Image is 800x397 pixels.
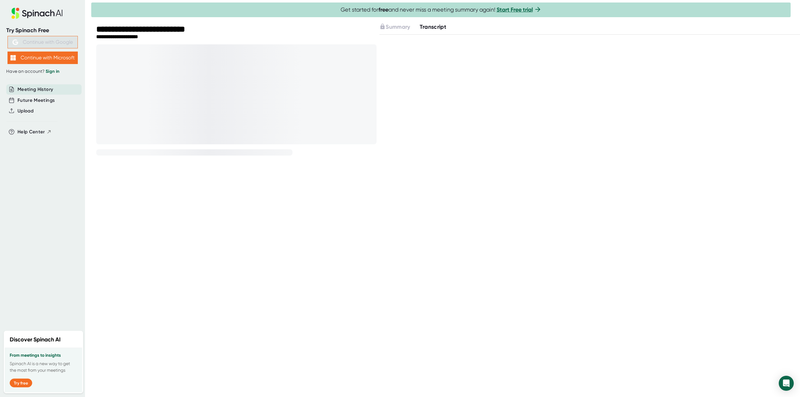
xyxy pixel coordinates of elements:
div: Have an account? [6,69,79,74]
h3: From meetings to insights [10,353,77,358]
button: Meeting History [17,86,53,93]
a: Sign in [46,69,59,74]
button: Continue with Google [7,36,78,48]
div: Upgrade to access [379,23,419,31]
a: Start Free trial [497,6,533,13]
button: Summary [379,23,410,31]
button: Transcript [420,23,447,31]
div: Open Intercom Messenger [779,376,794,391]
b: free [378,6,388,13]
span: Help Center [17,128,45,136]
h2: Discover Spinach AI [10,335,61,344]
button: Future Meetings [17,97,55,104]
span: Summary [386,23,410,30]
p: Spinach AI is a new way to get the most from your meetings [10,360,77,374]
button: Try free [10,379,32,387]
span: Transcript [420,23,447,30]
button: Help Center [17,128,52,136]
button: Continue with Microsoft [7,52,78,64]
button: Upload [17,107,33,115]
div: Try Spinach Free [6,27,79,34]
img: Aehbyd4JwY73AAAAAElFTkSuQmCC [12,39,18,45]
span: Get started for and never miss a meeting summary again! [341,6,542,13]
